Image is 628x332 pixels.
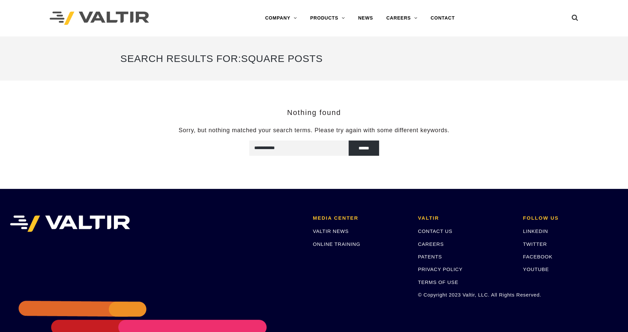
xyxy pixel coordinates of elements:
a: PRODUCTS [304,12,352,25]
h2: MEDIA CENTER [313,215,408,221]
a: VALTIR NEWS [313,228,349,234]
h3: Nothing found [121,109,508,117]
a: FACEBOOK [523,254,553,259]
a: PRIVACY POLICY [418,266,462,272]
a: PATENTS [418,254,442,259]
a: NEWS [352,12,380,25]
h1: Search Results for: [121,46,508,71]
a: CAREERS [380,12,424,25]
a: ONLINE TRAINING [313,241,360,247]
img: VALTIR [10,215,130,232]
p: Sorry, but nothing matched your search terms. Please try again with some different keywords. [121,127,508,134]
a: CONTACT US [418,228,452,234]
a: LINKEDIN [523,228,548,234]
a: CAREERS [418,241,444,247]
a: TWITTER [523,241,547,247]
img: Valtir [50,12,149,25]
a: COMPANY [259,12,304,25]
a: CONTACT [424,12,461,25]
span: square posts [241,53,322,64]
p: © Copyright 2023 Valtir, LLC. All Rights Reserved. [418,291,513,299]
a: TERMS OF USE [418,279,458,285]
h2: FOLLOW US [523,215,618,221]
a: YOUTUBE [523,266,549,272]
h2: VALTIR [418,215,513,221]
